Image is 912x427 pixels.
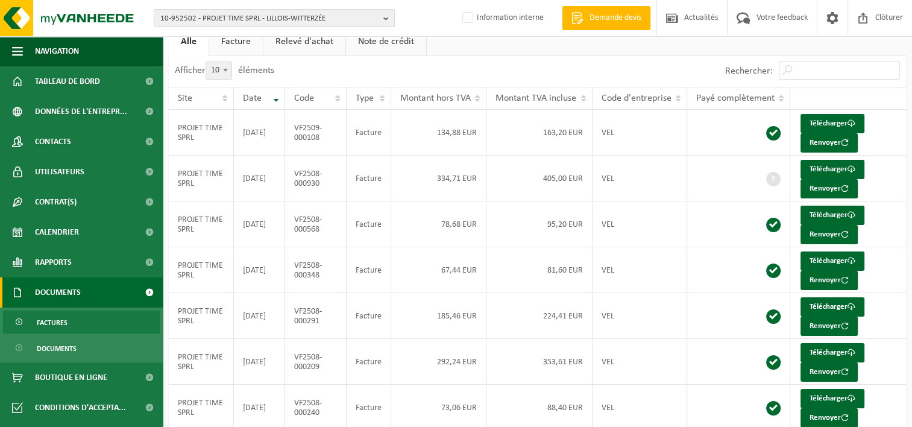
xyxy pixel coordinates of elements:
[285,247,347,293] td: VF2508-000348
[593,247,687,293] td: VEL
[175,66,274,75] label: Afficher éléments
[234,293,285,339] td: [DATE]
[285,110,347,156] td: VF2509-000108
[800,297,864,317] a: Télécharger
[593,110,687,156] td: VEL
[391,293,487,339] td: 185,46 EUR
[593,156,687,201] td: VEL
[486,110,592,156] td: 163,20 EUR
[35,362,107,393] span: Boutique en ligne
[35,157,84,187] span: Utilisateurs
[800,133,858,153] button: Renvoyer
[35,277,81,308] span: Documents
[3,311,160,334] a: Factures
[263,28,345,55] a: Relevé d'achat
[800,160,864,179] a: Télécharger
[391,339,487,385] td: 292,24 EUR
[800,114,864,133] a: Télécharger
[35,393,126,423] span: Conditions d'accepta...
[169,201,234,247] td: PROJET TIME SPRL
[178,93,192,103] span: Site
[35,127,71,157] span: Contacts
[800,179,858,198] button: Renvoyer
[400,93,471,103] span: Montant hors TVA
[37,337,77,360] span: Documents
[391,156,487,201] td: 334,71 EUR
[285,293,347,339] td: VF2508-000291
[347,110,391,156] td: Facture
[800,271,858,290] button: Renvoyer
[800,317,858,336] button: Renvoyer
[169,339,234,385] td: PROJET TIME SPRL
[35,96,127,127] span: Données de l'entrepr...
[160,10,379,28] span: 10-952502 - PROJET TIME SPRL - LILLOIS-WITTERZÉE
[285,201,347,247] td: VF2508-000568
[234,201,285,247] td: [DATE]
[206,62,231,79] span: 10
[234,247,285,293] td: [DATE]
[800,225,858,244] button: Renvoyer
[486,156,592,201] td: 405,00 EUR
[347,201,391,247] td: Facture
[602,93,671,103] span: Code d'entreprise
[347,339,391,385] td: Facture
[169,110,234,156] td: PROJET TIME SPRL
[169,247,234,293] td: PROJET TIME SPRL
[346,28,426,55] a: Note de crédit
[3,337,160,359] a: Documents
[206,62,232,80] span: 10
[243,93,262,103] span: Date
[294,93,314,103] span: Code
[486,201,592,247] td: 95,20 EUR
[800,251,864,271] a: Télécharger
[35,66,100,96] span: Tableau de bord
[169,156,234,201] td: PROJET TIME SPRL
[35,217,79,247] span: Calendrier
[391,201,487,247] td: 78,68 EUR
[800,343,864,362] a: Télécharger
[209,28,263,55] a: Facture
[169,28,209,55] a: Alle
[285,339,347,385] td: VF2508-000209
[800,206,864,225] a: Télécharger
[347,247,391,293] td: Facture
[37,311,68,334] span: Factures
[800,389,864,408] a: Télécharger
[347,156,391,201] td: Facture
[169,293,234,339] td: PROJET TIME SPRL
[154,9,395,27] button: 10-952502 - PROJET TIME SPRL - LILLOIS-WITTERZÉE
[486,293,592,339] td: 224,41 EUR
[347,293,391,339] td: Facture
[391,247,487,293] td: 67,44 EUR
[593,201,687,247] td: VEL
[234,339,285,385] td: [DATE]
[356,93,374,103] span: Type
[495,93,576,103] span: Montant TVA incluse
[800,362,858,382] button: Renvoyer
[234,156,285,201] td: [DATE]
[593,339,687,385] td: VEL
[391,110,487,156] td: 134,88 EUR
[587,12,644,24] span: Demande devis
[285,156,347,201] td: VF2508-000930
[725,66,773,76] label: Rechercher:
[486,247,592,293] td: 81,60 EUR
[562,6,650,30] a: Demande devis
[460,9,544,27] label: Information interne
[486,339,592,385] td: 353,61 EUR
[35,187,77,217] span: Contrat(s)
[593,293,687,339] td: VEL
[35,36,79,66] span: Navigation
[696,93,775,103] span: Payé complètement
[35,247,72,277] span: Rapports
[234,110,285,156] td: [DATE]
